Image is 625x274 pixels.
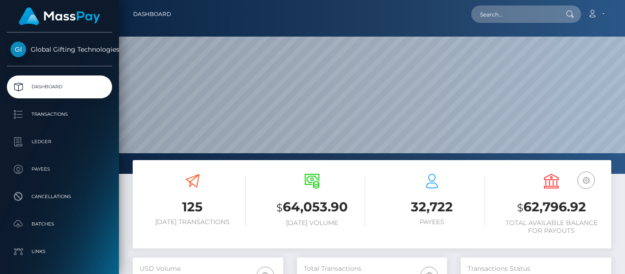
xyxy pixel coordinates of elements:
a: Links [7,240,112,263]
h3: 125 [140,198,246,216]
input: Search... [471,5,557,23]
span: Global Gifting Technologies Inc [7,45,112,54]
h3: 32,722 [379,198,485,216]
h6: [DATE] Volume [259,219,366,227]
a: Batches [7,213,112,236]
p: Batches [11,217,108,231]
a: Cancellations [7,185,112,208]
p: Transactions [11,107,108,121]
img: MassPay Logo [19,7,100,25]
h3: 64,053.90 [259,198,366,217]
a: Dashboard [133,5,171,24]
h3: 62,796.92 [499,198,605,217]
p: Links [11,245,108,258]
p: Cancellations [11,190,108,204]
a: Transactions [7,103,112,126]
p: Payees [11,162,108,176]
a: Payees [7,158,112,181]
h6: Payees [379,218,485,226]
h6: Total Available Balance for Payouts [499,219,605,235]
small: $ [517,201,523,214]
a: Ledger [7,130,112,153]
img: Global Gifting Technologies Inc [11,42,26,57]
small: $ [276,201,283,214]
p: Dashboard [11,80,108,94]
a: Dashboard [7,75,112,98]
h5: Transactions Status [468,264,604,274]
h5: USD Volume [140,264,276,274]
h6: [DATE] Transactions [140,218,246,226]
p: Ledger [11,135,108,149]
h5: Total Transactions [304,264,441,274]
